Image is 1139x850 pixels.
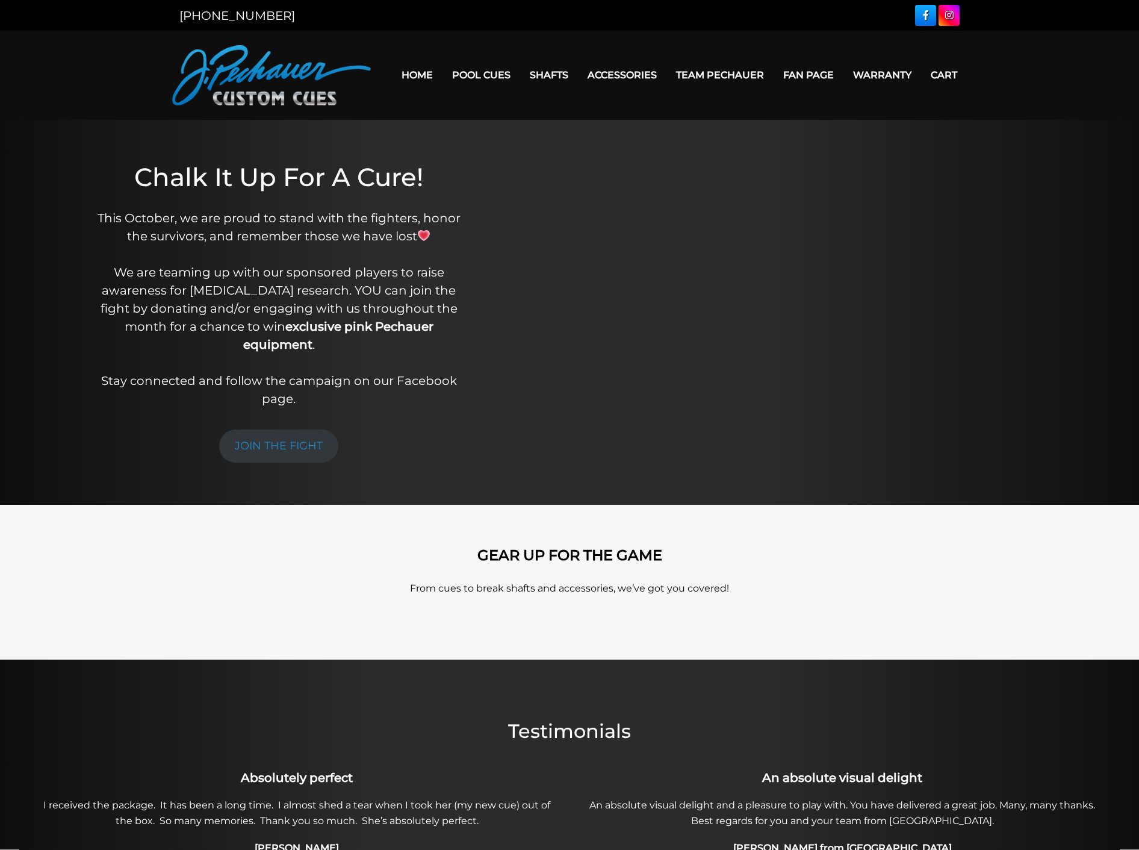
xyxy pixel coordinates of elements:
a: JOIN THE FIGHT [219,430,338,463]
a: Home [392,60,442,90]
p: An absolute visual delight and a pleasure to play with. You have delivered a great job. Many, man... [576,798,1108,829]
p: I received the package. It has been a long time. I almost shed a tear when I took her (my new cue... [31,798,563,829]
a: Accessories [578,60,666,90]
a: Warranty [843,60,921,90]
a: Shafts [520,60,578,90]
h3: Absolutely perfect [31,769,563,787]
a: Fan Page [774,60,843,90]
p: From cues to break shafts and accessories, we’ve got you covered! [226,581,913,596]
a: [PHONE_NUMBER] [179,8,295,23]
a: Team Pechauer [666,60,774,90]
strong: exclusive pink Pechauer equipment [243,319,433,352]
img: 💗 [418,230,430,242]
h3: An absolute visual delight [576,769,1108,787]
p: This October, we are proud to stand with the fighters, honor the survivors, and remember those we... [92,209,466,408]
a: Pool Cues [442,60,520,90]
a: Cart [921,60,967,90]
h1: Chalk It Up For A Cure! [92,162,466,192]
img: Pechauer Custom Cues [172,45,371,105]
strong: GEAR UP FOR THE GAME [477,546,662,564]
